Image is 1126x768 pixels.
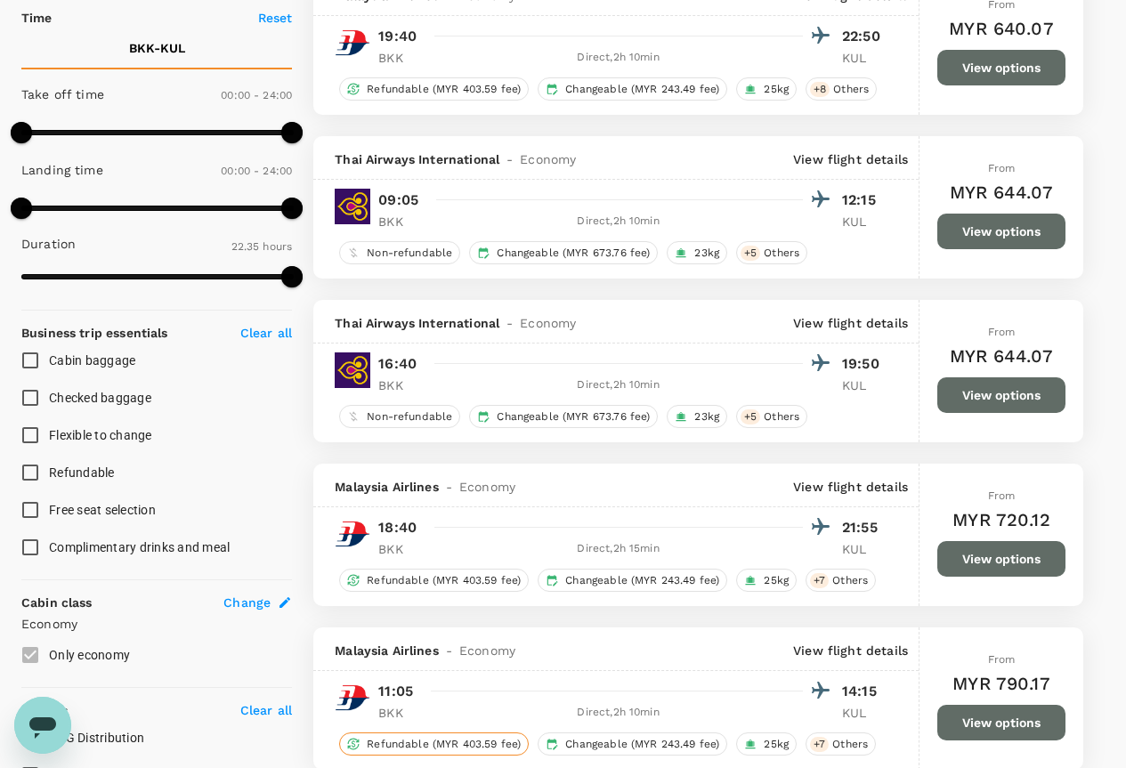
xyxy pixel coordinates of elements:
p: BKK [378,704,423,722]
button: View options [937,50,1065,85]
div: +7Others [806,569,876,592]
span: Changeable (MYR 243.49 fee) [558,82,726,97]
p: 14:15 [842,681,887,702]
span: Economy [459,478,515,496]
img: TG [335,189,370,224]
p: BKK [378,213,423,230]
p: BKK [378,376,423,394]
p: BKK [378,540,423,558]
h6: MYR 640.07 [949,14,1054,43]
button: View options [937,214,1065,249]
div: Direct , 2h 10min [433,376,803,394]
span: From [988,162,1016,174]
div: Direct , 2h 10min [433,49,803,67]
span: 22.35 hours [231,240,293,253]
span: Non-refundable [360,246,459,261]
div: Refundable (MYR 403.59 fee) [339,77,529,101]
span: Economy [520,150,576,168]
strong: Cabin class [21,595,93,610]
span: - [439,642,459,659]
span: 25kg [757,82,796,97]
p: Economy [21,615,292,633]
p: View flight details [793,314,908,332]
span: 25kg [757,737,796,752]
p: 16:40 [378,353,417,375]
img: TG [335,352,370,388]
div: Direct , 2h 10min [433,704,803,722]
span: Refundable [49,465,115,480]
span: 23kg [687,409,726,424]
span: Refundable (MYR 403.59 fee) [360,573,528,588]
span: Malaysia Airlines [335,478,439,496]
span: + 7 [810,737,829,752]
span: Checked baggage [49,391,151,405]
span: 00:00 - 24:00 [221,89,292,101]
span: Others [826,82,876,97]
h6: MYR 720.12 [952,505,1050,534]
span: + 7 [810,573,829,588]
span: Free seat selection [49,503,156,517]
span: Economy [520,314,576,332]
span: Flexible to change [49,428,152,442]
p: 21:55 [842,517,887,538]
div: +5Others [736,241,807,264]
span: Changeable (MYR 243.49 fee) [558,737,726,752]
div: Non-refundable [339,241,460,264]
p: 18:40 [378,517,417,538]
span: Others [757,246,806,261]
span: From [988,489,1016,502]
span: Changeable (MYR 673.76 fee) [490,409,657,424]
p: View flight details [793,642,908,659]
span: Changeable (MYR 673.76 fee) [490,246,657,261]
span: 23kg [687,246,726,261]
div: Changeable (MYR 673.76 fee) [469,405,658,428]
div: Changeable (MYR 673.76 fee) [469,241,658,264]
strong: Business trip essentials [21,326,168,340]
span: Refundable (MYR 403.59 fee) [360,737,528,752]
div: 25kg [736,569,797,592]
p: KUL [842,704,887,722]
span: Thai Airways International [335,150,499,168]
span: APG Distribution [49,731,144,745]
h6: MYR 644.07 [950,342,1054,370]
div: Changeable (MYR 243.49 fee) [538,569,727,592]
div: Direct , 2h 15min [433,540,803,558]
span: Changeable (MYR 243.49 fee) [558,573,726,588]
span: - [439,478,459,496]
span: - [499,150,520,168]
p: 09:05 [378,190,418,211]
span: Economy [459,642,515,659]
img: MH [335,680,370,715]
p: BKK - KUL [129,39,185,57]
span: From [988,326,1016,338]
button: View options [937,705,1065,740]
p: Reset [258,9,293,27]
h6: MYR 790.17 [952,669,1050,698]
span: Cabin baggage [49,353,135,368]
span: Malaysia Airlines [335,642,439,659]
button: View options [937,541,1065,577]
p: 22:50 [842,26,887,47]
span: Complimentary drinks and meal [49,540,230,554]
p: 19:40 [378,26,417,47]
img: MH [335,25,370,61]
div: 25kg [736,732,797,756]
p: Time [21,9,53,27]
div: Direct , 2h 10min [433,213,803,230]
div: Refundable (MYR 403.59 fee) [339,732,529,756]
div: 23kg [667,241,727,264]
p: Landing time [21,161,103,179]
button: View options [937,377,1065,413]
p: 11:05 [378,681,413,702]
span: Others [825,573,875,588]
span: Refundable (MYR 403.59 fee) [360,82,528,97]
span: - [499,314,520,332]
span: Others [825,737,875,752]
span: Non-refundable [360,409,459,424]
h6: MYR 644.07 [950,178,1054,206]
span: + 5 [741,246,760,261]
div: 25kg [736,77,797,101]
span: + 5 [741,409,760,424]
p: 12:15 [842,190,887,211]
span: Only economy [49,648,130,662]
